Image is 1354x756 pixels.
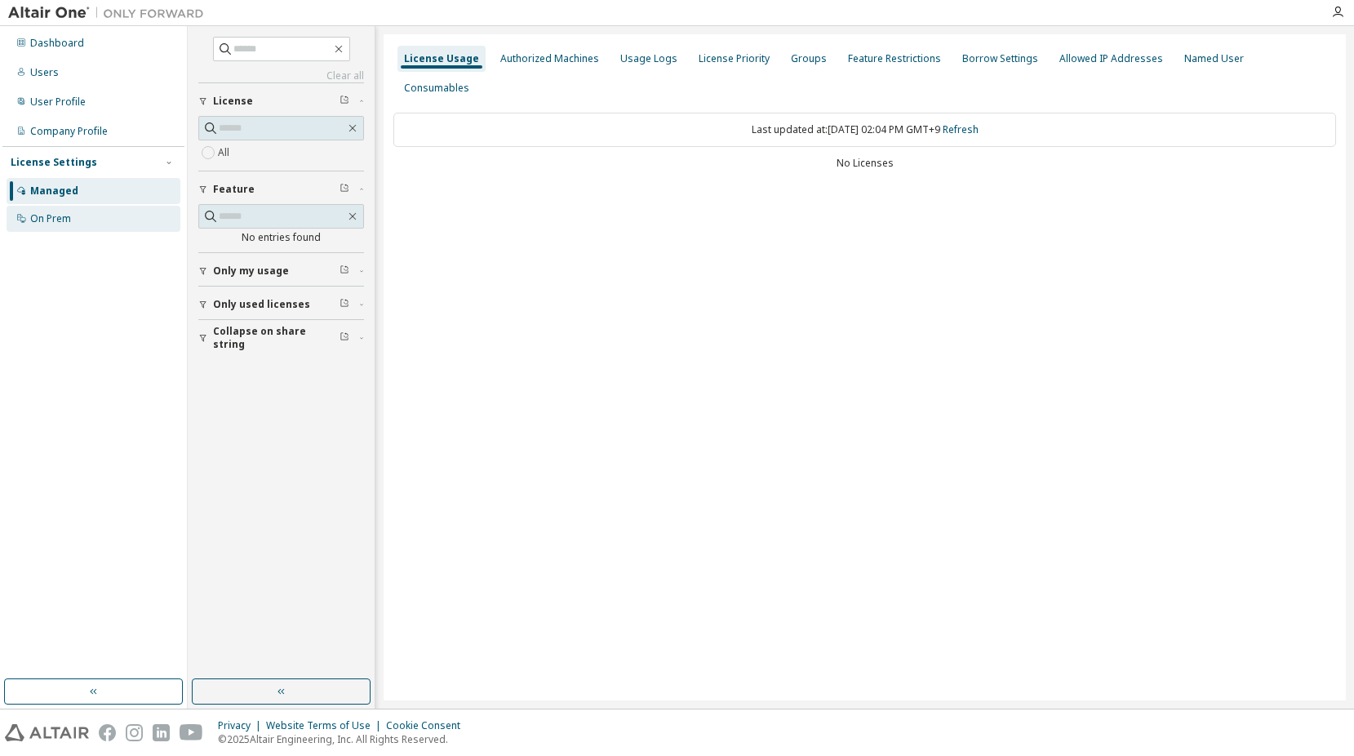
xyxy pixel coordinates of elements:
[500,52,599,65] div: Authorized Machines
[393,157,1336,170] div: No Licenses
[962,52,1038,65] div: Borrow Settings
[153,724,170,741] img: linkedin.svg
[213,298,310,311] span: Only used licenses
[30,96,86,109] div: User Profile
[404,82,469,95] div: Consumables
[30,125,108,138] div: Company Profile
[30,37,84,50] div: Dashboard
[1184,52,1244,65] div: Named User
[340,298,349,311] span: Clear filter
[386,719,470,732] div: Cookie Consent
[198,171,364,207] button: Feature
[126,724,143,741] img: instagram.svg
[5,724,89,741] img: altair_logo.svg
[699,52,770,65] div: License Priority
[943,122,979,136] a: Refresh
[213,95,253,108] span: License
[198,83,364,119] button: License
[791,52,827,65] div: Groups
[404,52,479,65] div: License Usage
[8,5,212,21] img: Altair One
[266,719,386,732] div: Website Terms of Use
[218,732,470,746] p: © 2025 Altair Engineering, Inc. All Rights Reserved.
[198,287,364,322] button: Only used licenses
[198,320,364,356] button: Collapse on share string
[99,724,116,741] img: facebook.svg
[213,325,340,351] span: Collapse on share string
[198,231,364,244] div: No entries found
[198,69,364,82] a: Clear all
[848,52,941,65] div: Feature Restrictions
[213,265,289,278] span: Only my usage
[30,185,78,198] div: Managed
[340,183,349,196] span: Clear filter
[11,156,97,169] div: License Settings
[340,331,349,345] span: Clear filter
[180,724,203,741] img: youtube.svg
[218,143,233,162] label: All
[620,52,677,65] div: Usage Logs
[198,253,364,289] button: Only my usage
[1059,52,1163,65] div: Allowed IP Addresses
[218,719,266,732] div: Privacy
[213,183,255,196] span: Feature
[393,113,1336,147] div: Last updated at: [DATE] 02:04 PM GMT+9
[30,66,59,79] div: Users
[340,265,349,278] span: Clear filter
[30,212,71,225] div: On Prem
[340,95,349,108] span: Clear filter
